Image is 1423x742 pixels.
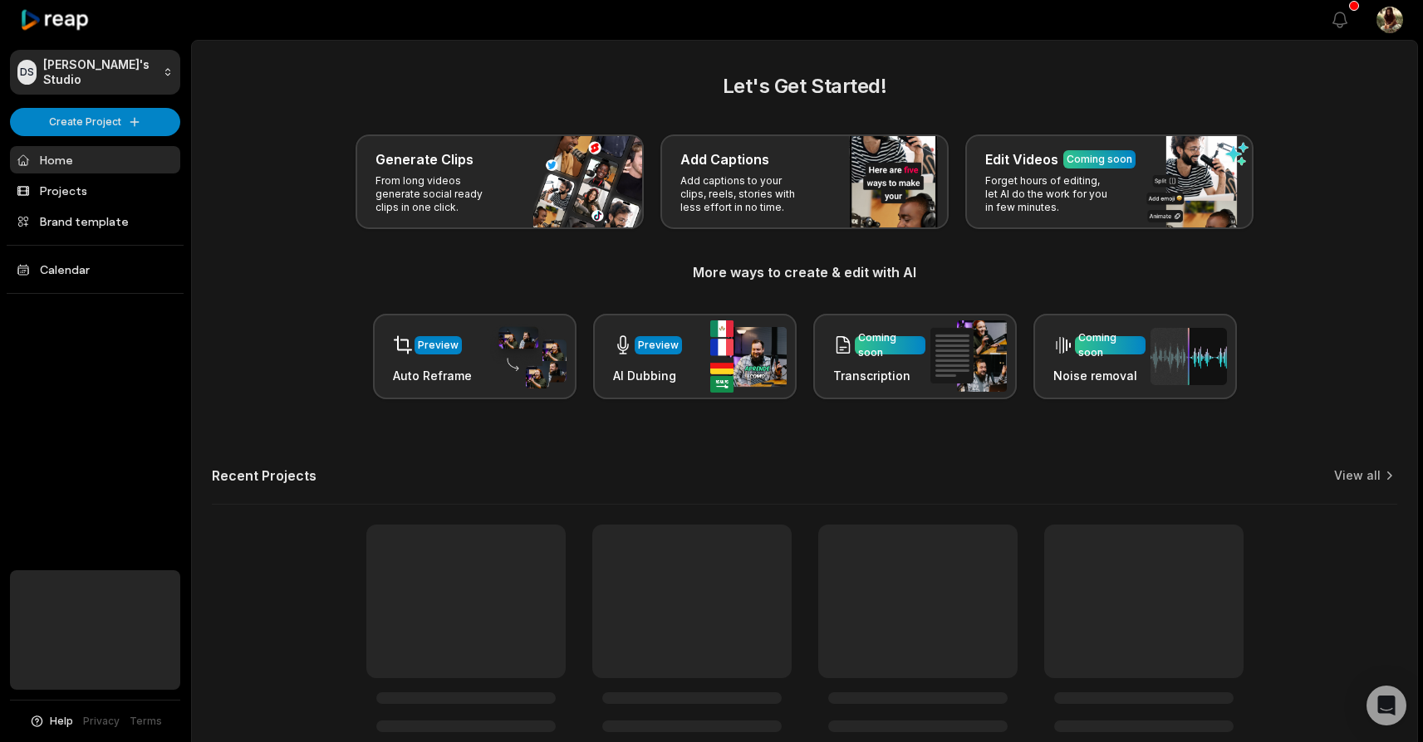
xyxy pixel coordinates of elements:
h3: AI Dubbing [613,367,682,384]
h3: Auto Reframe [393,367,472,384]
div: Preview [418,338,459,353]
a: Privacy [83,714,120,729]
img: transcription.png [930,320,1007,392]
p: Add captions to your clips, reels, stories with less effort in no time. [680,174,809,214]
h3: More ways to create & edit with AI [212,262,1397,282]
h3: Edit Videos [985,149,1058,169]
div: DS [17,60,37,85]
a: Projects [10,177,180,204]
img: ai_dubbing.png [710,320,787,393]
img: auto_reframe.png [490,325,567,389]
span: Help [50,714,73,729]
button: Create Project [10,108,180,136]
div: Coming soon [1078,330,1142,360]
div: Coming soon [1067,152,1132,167]
a: View all [1334,467,1381,484]
a: Brand template [10,207,180,235]
h3: Transcription [833,367,925,384]
a: Terms [130,714,162,729]
img: noise_removal.png [1151,328,1227,385]
h3: Add Captions [680,149,769,169]
p: [PERSON_NAME]'s Studio [43,57,156,87]
h3: Generate Clips [375,149,474,169]
p: Forget hours of editing, let AI do the work for you in few minutes. [985,174,1114,214]
h2: Let's Get Started! [212,71,1397,101]
h3: Noise removal [1053,367,1146,384]
p: From long videos generate social ready clips in one click. [375,174,504,214]
a: Calendar [10,256,180,283]
div: Open Intercom Messenger [1367,686,1406,725]
div: Coming soon [858,330,922,360]
h2: Recent Projects [212,467,316,484]
button: Help [29,714,73,729]
a: Home [10,146,180,173]
div: Preview [638,338,679,353]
